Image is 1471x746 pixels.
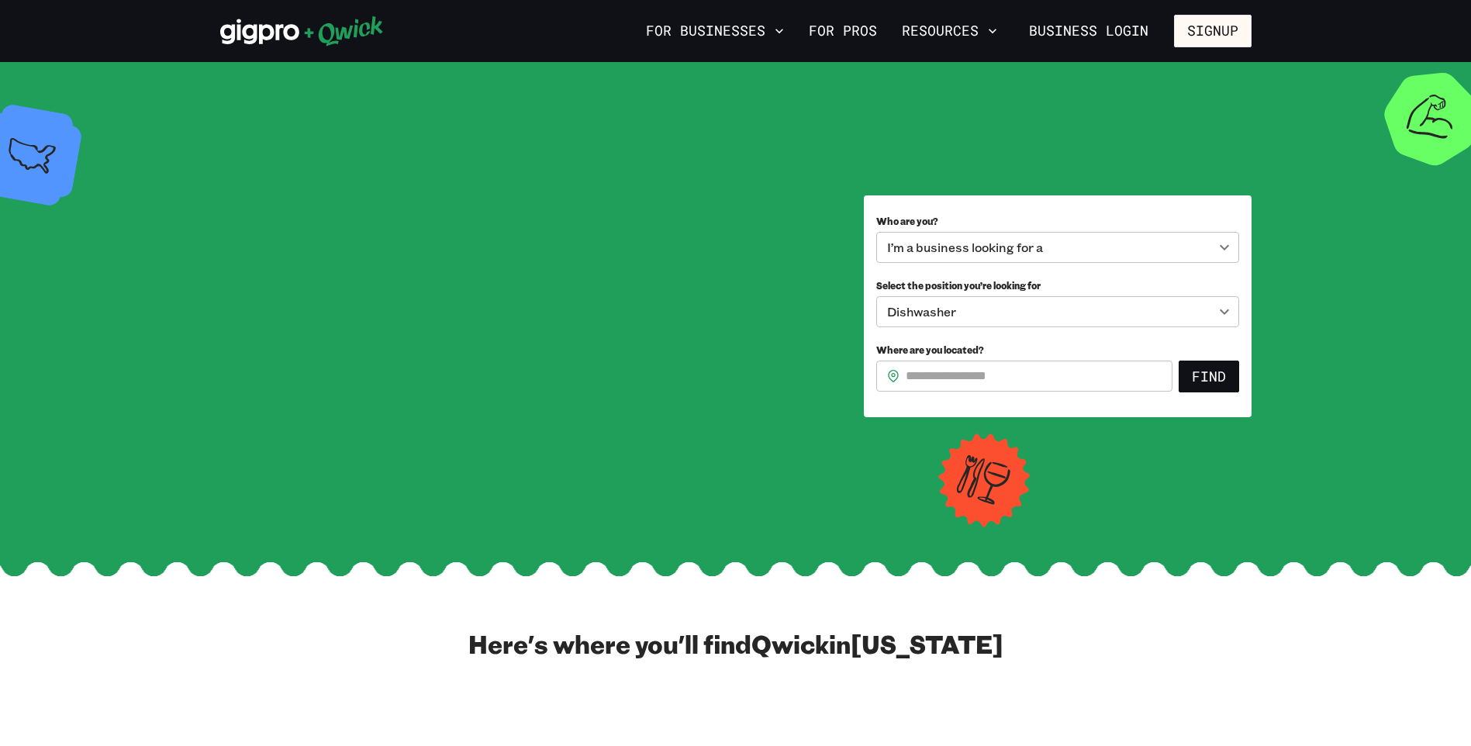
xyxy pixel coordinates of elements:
[468,628,1003,659] h2: Here's where you'll find Qwick in [US_STATE]
[876,344,984,356] span: Where are you located?
[876,296,1239,327] div: Dishwasher
[1174,15,1252,47] button: Signup
[640,18,790,44] button: For Businesses
[876,232,1239,263] div: I’m a business looking for a
[876,215,938,227] span: Who are you?
[803,18,883,44] a: For Pros
[876,279,1041,292] span: Select the position you’re looking for
[896,18,1003,44] button: Resources
[1016,15,1162,47] a: Business Login
[1179,361,1239,393] button: Find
